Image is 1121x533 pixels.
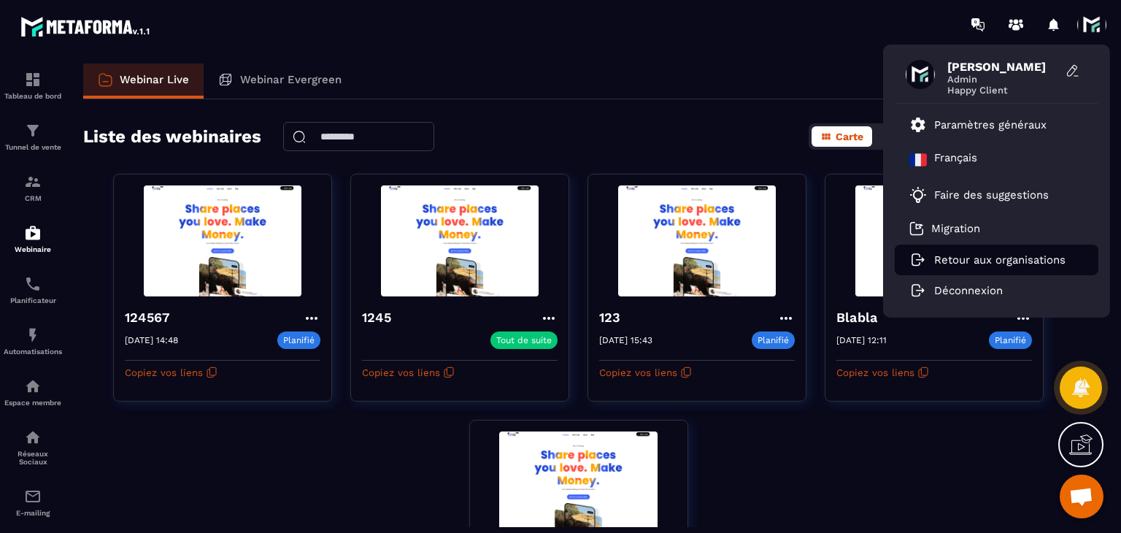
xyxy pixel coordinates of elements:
[4,399,62,407] p: Espace membre
[836,335,887,345] p: [DATE] 12:11
[24,71,42,88] img: formation
[83,64,204,99] a: Webinar Live
[362,361,455,384] button: Copiez vos liens
[4,450,62,466] p: Réseaux Sociaux
[362,185,558,296] img: webinar-background
[4,477,62,528] a: emailemailE-mailing
[125,361,217,384] button: Copiez vos liens
[836,185,1032,296] img: webinar-background
[836,307,885,328] h4: Blabla
[4,143,62,151] p: Tunnel de vente
[4,245,62,253] p: Webinaire
[812,126,872,147] button: Carte
[4,296,62,304] p: Planificateur
[125,335,178,345] p: [DATE] 14:48
[24,429,42,446] img: social-network
[947,60,1057,74] span: [PERSON_NAME]
[125,307,177,328] h4: 124567
[599,335,652,345] p: [DATE] 15:43
[4,348,62,356] p: Automatisations
[909,253,1066,266] a: Retour aux organisations
[1060,475,1103,518] a: Ouvrir le chat
[934,118,1047,131] p: Paramètres généraux
[4,509,62,517] p: E-mailing
[362,307,398,328] h4: 1245
[24,173,42,191] img: formation
[120,73,189,86] p: Webinar Live
[947,74,1057,85] span: Admin
[4,92,62,100] p: Tableau de bord
[931,222,980,235] p: Migration
[4,60,62,111] a: formationformationTableau de bord
[909,116,1047,134] a: Paramètres généraux
[599,361,692,384] button: Copiez vos liens
[4,315,62,367] a: automationsautomationsAutomatisations
[125,185,320,296] img: webinar-background
[909,186,1066,204] a: Faire des suggestions
[277,331,320,349] p: Planifié
[836,361,929,384] button: Copiez vos liens
[874,126,931,147] button: Liste
[20,13,152,39] img: logo
[934,253,1066,266] p: Retour aux organisations
[934,284,1003,297] p: Déconnexion
[4,367,62,418] a: automationsautomationsEspace membre
[4,213,62,264] a: automationsautomationsWebinaire
[4,111,62,162] a: formationformationTunnel de vente
[4,264,62,315] a: schedulerschedulerPlanificateur
[240,73,342,86] p: Webinar Evergreen
[24,488,42,505] img: email
[752,331,795,349] p: Planifié
[4,162,62,213] a: formationformationCRM
[83,122,261,151] h2: Liste des webinaires
[934,151,977,169] p: Français
[24,326,42,344] img: automations
[24,122,42,139] img: formation
[836,131,863,142] span: Carte
[989,331,1032,349] p: Planifié
[934,188,1049,202] p: Faire des suggestions
[599,307,628,328] h4: 123
[909,221,980,236] a: Migration
[599,185,795,296] img: webinar-background
[4,194,62,202] p: CRM
[24,275,42,293] img: scheduler
[496,335,552,345] p: Tout de suite
[24,377,42,395] img: automations
[947,85,1057,96] span: Happy Client
[4,418,62,477] a: social-networksocial-networkRéseaux Sociaux
[24,224,42,242] img: automations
